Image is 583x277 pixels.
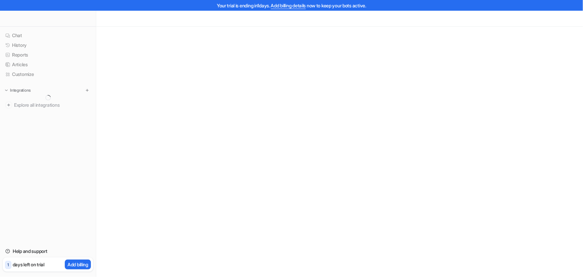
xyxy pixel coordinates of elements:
a: Chat [3,31,93,40]
a: Articles [3,60,93,69]
span: Explore all integrations [14,100,91,110]
p: Add billing [67,261,88,268]
a: Explore all integrations [3,100,93,110]
button: Integrations [3,87,33,94]
img: explore all integrations [5,102,12,108]
a: Add billing details [271,3,306,8]
p: Integrations [10,88,31,93]
button: Add billing [65,260,91,269]
a: Reports [3,50,93,60]
a: Help and support [3,247,93,256]
img: menu_add.svg [85,88,90,93]
a: History [3,40,93,50]
a: Customize [3,70,93,79]
p: days left on trial [13,261,44,268]
img: expand menu [4,88,9,93]
p: 1 [7,262,9,268]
